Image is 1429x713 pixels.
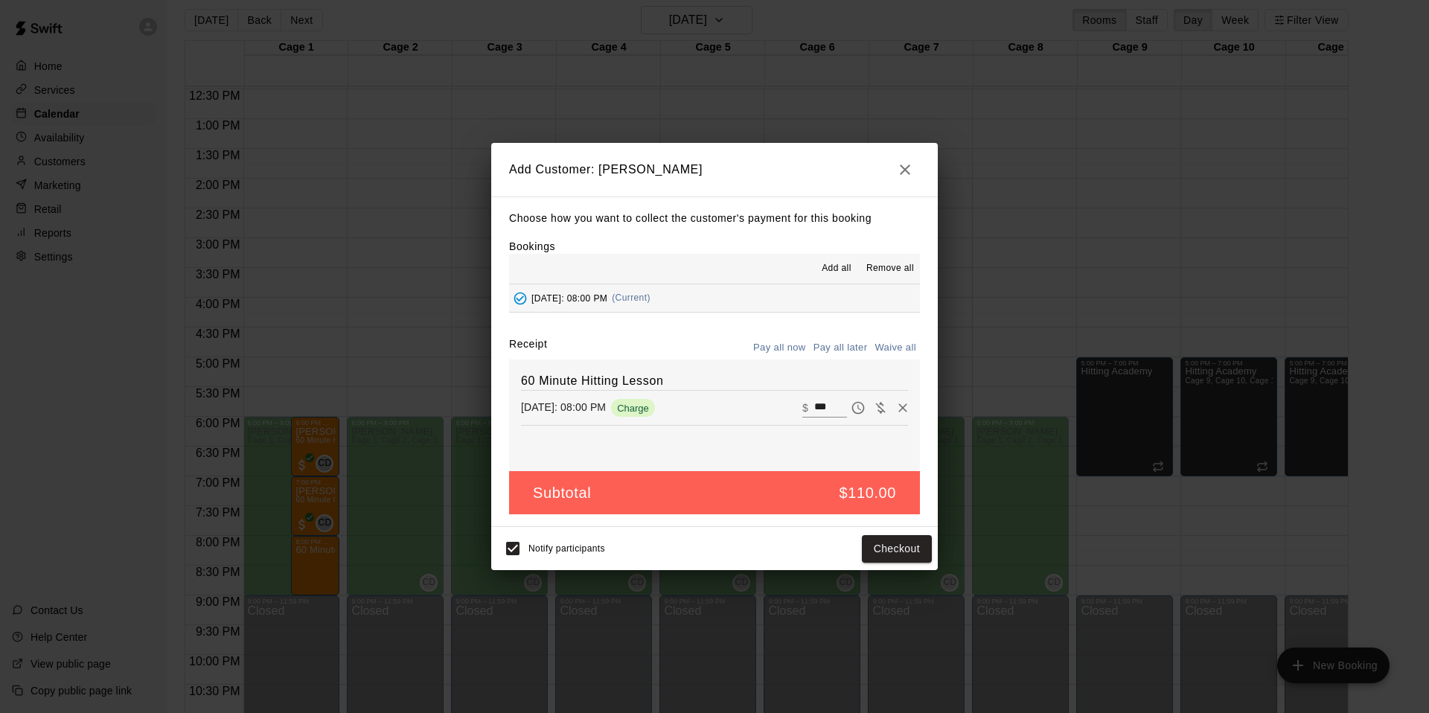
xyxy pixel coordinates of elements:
[847,400,869,413] span: Pay later
[862,535,932,563] button: Checkout
[533,483,591,503] h5: Subtotal
[491,143,938,196] h2: Add Customer: [PERSON_NAME]
[866,261,914,276] span: Remove all
[509,336,547,359] label: Receipt
[521,400,606,415] p: [DATE]: 08:00 PM
[528,544,605,554] span: Notify participants
[813,257,860,281] button: Add all
[521,371,908,391] h6: 60 Minute Hitting Lesson
[840,483,897,503] h5: $110.00
[810,336,872,359] button: Pay all later
[802,400,808,415] p: $
[612,292,650,303] span: (Current)
[869,400,892,413] span: Waive payment
[860,257,920,281] button: Remove all
[871,336,920,359] button: Waive all
[531,292,607,303] span: [DATE]: 08:00 PM
[611,403,655,414] span: Charge
[892,397,914,419] button: Remove
[822,261,851,276] span: Add all
[509,209,920,228] p: Choose how you want to collect the customer's payment for this booking
[749,336,810,359] button: Pay all now
[509,240,555,252] label: Bookings
[509,287,531,310] button: Added - Collect Payment
[509,284,920,312] button: Added - Collect Payment[DATE]: 08:00 PM(Current)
